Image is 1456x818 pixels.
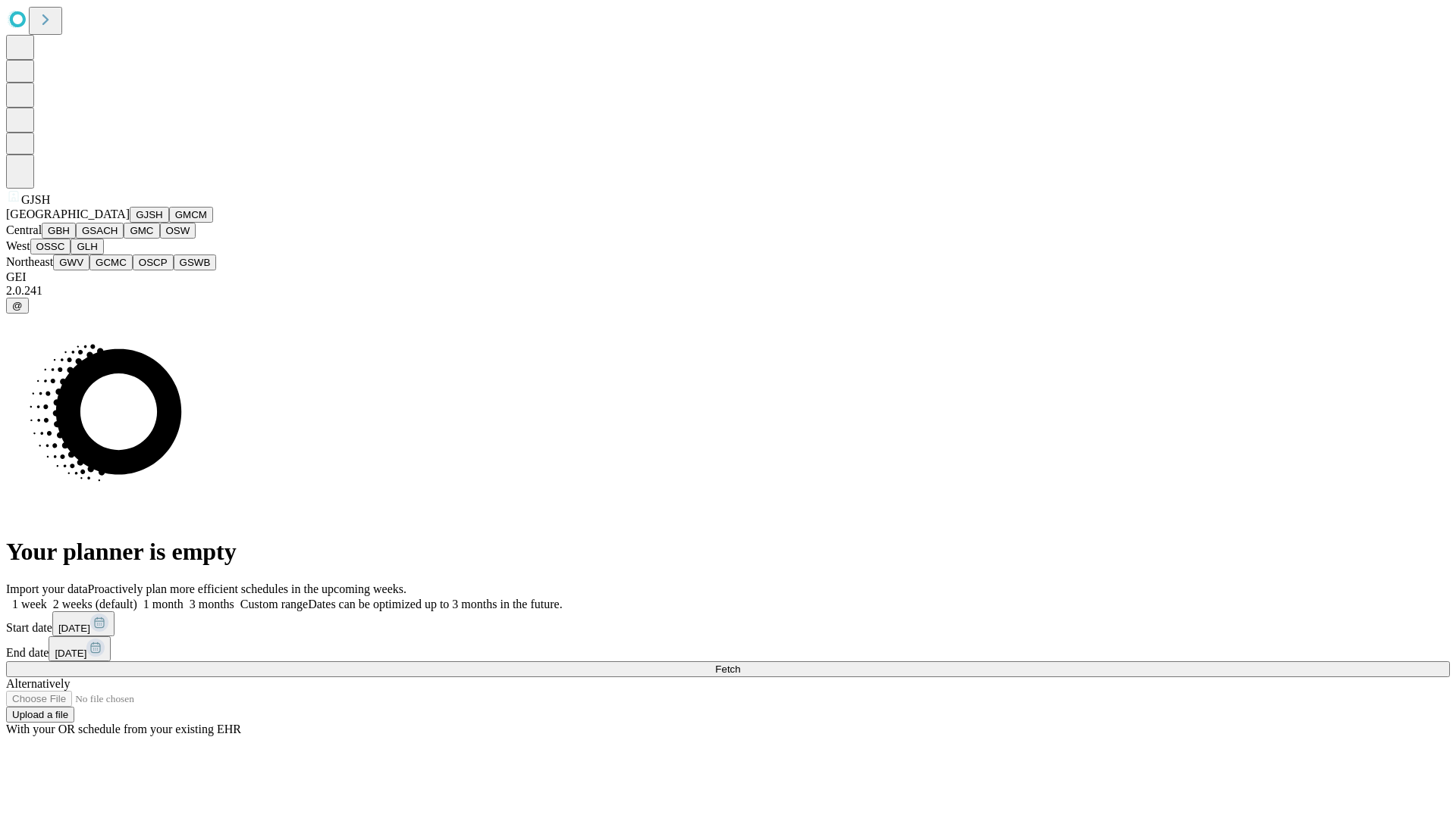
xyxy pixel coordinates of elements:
[715,663,740,675] span: Fetch
[52,611,115,636] button: [DATE]
[53,598,137,610] span: 2 weeks (default)
[6,208,130,220] span: [GEOGRAPHIC_DATA]
[174,254,217,270] button: GSWB
[169,207,213,223] button: GMCM
[124,223,159,239] button: GMC
[42,223,76,239] button: GBH
[76,223,124,239] button: GSACH
[6,239,30,252] span: West
[130,207,169,223] button: GJSH
[308,598,562,610] span: Dates can be optimized up to 3 months in the future.
[133,254,174,270] button: OSCP
[55,648,86,659] span: [DATE]
[49,636,111,661] button: [DATE]
[6,661,1450,677] button: Fetch
[58,623,90,634] span: [DATE]
[6,538,1450,566] h1: Your planner is empty
[21,193,50,206] span: GJSH
[12,300,23,311] span: @
[6,636,1450,661] div: End date
[6,223,42,236] span: Central
[143,598,184,610] span: 1 month
[160,223,196,239] button: OSW
[30,239,71,254] button: OSSC
[71,239,103,254] button: GLH
[6,270,1450,284] div: GEI
[6,582,88,595] span: Import your data
[6,611,1450,636] div: Start date
[6,255,53,268] span: Northeast
[6,707,74,723] button: Upload a file
[53,254,89,270] button: GWV
[89,254,133,270] button: GCMC
[240,598,308,610] span: Custom range
[6,298,29,314] button: @
[6,723,241,735] span: With your OR schedule from your existing EHR
[88,582,406,595] span: Proactively plan more efficient schedules in the upcoming weeks.
[6,284,1450,298] div: 2.0.241
[6,677,70,690] span: Alternatively
[12,598,47,610] span: 1 week
[190,598,234,610] span: 3 months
